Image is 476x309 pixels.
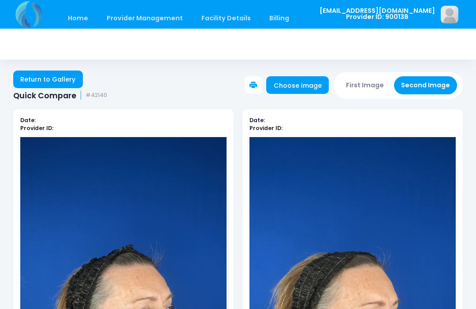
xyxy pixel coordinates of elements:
b: Provider ID: [20,124,53,132]
b: Date: [20,116,36,124]
small: #42140 [86,92,107,99]
a: Home [59,8,97,29]
a: Staff [299,8,333,29]
span: Quick Compare [13,91,76,100]
span: [EMAIL_ADDRESS][DOMAIN_NAME] Provider ID: 900138 [320,7,435,20]
a: Facility Details [193,8,260,29]
img: image [441,6,458,23]
b: Date: [249,116,265,124]
a: Provider Management [98,8,191,29]
a: Return to Gallery [13,71,83,88]
button: Second Image [394,76,457,94]
b: Provider ID: [249,124,283,132]
a: Choose image [266,76,329,94]
button: First Image [339,76,391,94]
a: Billing [261,8,298,29]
